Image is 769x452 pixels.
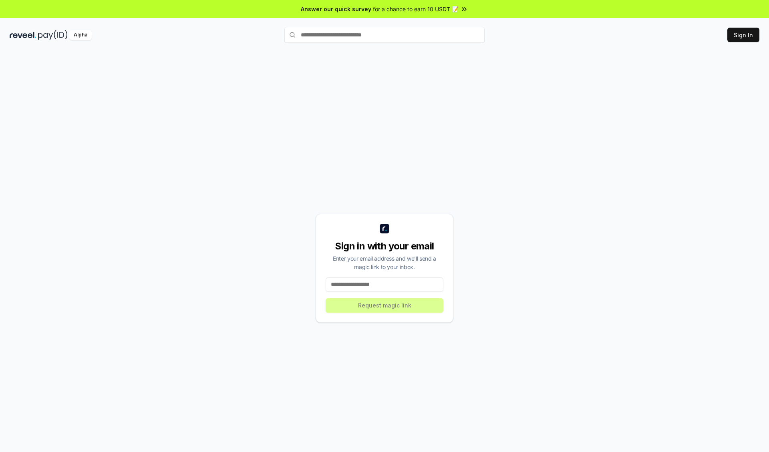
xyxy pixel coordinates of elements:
button: Sign In [727,28,759,42]
div: Sign in with your email [326,240,443,253]
img: reveel_dark [10,30,36,40]
div: Enter your email address and we’ll send a magic link to your inbox. [326,254,443,271]
img: logo_small [380,224,389,233]
div: Alpha [69,30,92,40]
img: pay_id [38,30,68,40]
span: for a chance to earn 10 USDT 📝 [373,5,459,13]
span: Answer our quick survey [301,5,371,13]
